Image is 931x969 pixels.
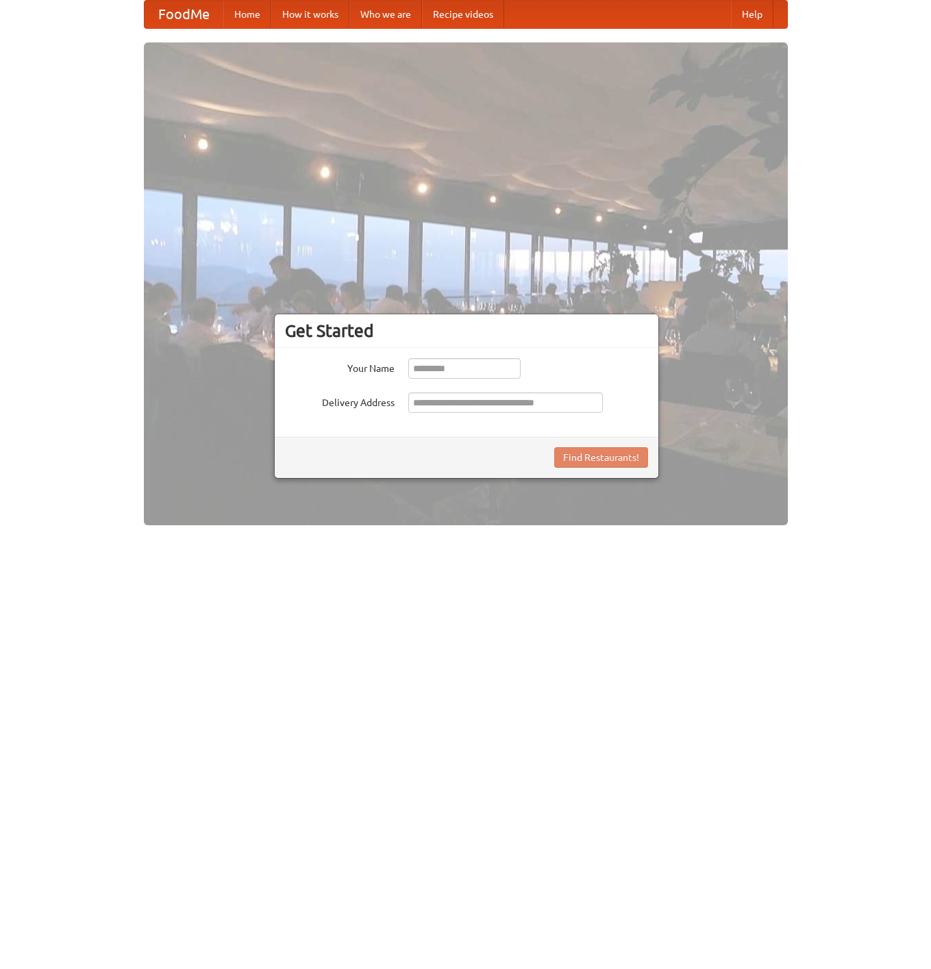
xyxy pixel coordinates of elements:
[223,1,271,28] a: Home
[285,320,648,341] h3: Get Started
[285,392,395,410] label: Delivery Address
[349,1,422,28] a: Who we are
[271,1,349,28] a: How it works
[731,1,773,28] a: Help
[145,1,223,28] a: FoodMe
[285,358,395,375] label: Your Name
[422,1,504,28] a: Recipe videos
[554,447,648,468] button: Find Restaurants!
